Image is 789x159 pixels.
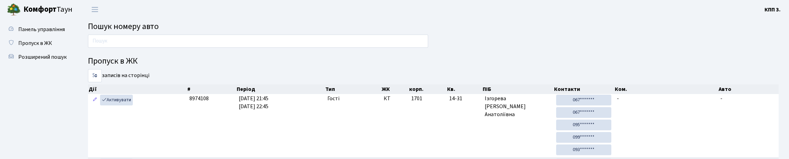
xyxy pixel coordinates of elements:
th: ЖК [381,84,408,94]
th: Ком. [614,84,718,94]
a: Панель управління [3,22,72,36]
th: Контакти [553,84,614,94]
span: - [720,95,722,102]
th: # [187,84,236,94]
span: Розширений пошук [18,53,67,61]
th: Авто [718,84,779,94]
input: Пошук [88,35,428,48]
span: 8974108 [189,95,209,102]
select: записів на сторінці [88,69,102,82]
a: Активувати [100,95,133,105]
span: Гості [327,95,339,103]
a: Редагувати [91,95,99,105]
span: 14-31 [449,95,479,103]
a: Пропуск в ЖК [3,36,72,50]
b: КПП 3. [765,6,781,13]
span: Панель управління [18,26,65,33]
a: КПП 3. [765,6,781,14]
img: logo.png [7,3,21,17]
span: Ізгорева [PERSON_NAME] Анатоліївна [485,95,551,119]
span: Пропуск в ЖК [18,39,52,47]
th: Період [236,84,325,94]
span: [DATE] 21:45 [DATE] 22:45 [239,95,268,110]
span: КТ [384,95,406,103]
th: Тип [325,84,381,94]
a: Розширений пошук [3,50,72,64]
b: Комфорт [23,4,57,15]
span: - [617,95,619,102]
span: Таун [23,4,72,16]
span: Пошук номеру авто [88,20,159,32]
h4: Пропуск в ЖК [88,56,779,66]
th: корп. [408,84,446,94]
span: 1701 [411,95,422,102]
th: Кв. [446,84,482,94]
th: ПІБ [482,84,553,94]
button: Переключити навігацію [86,4,103,15]
th: Дії [88,84,187,94]
label: записів на сторінці [88,69,149,82]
